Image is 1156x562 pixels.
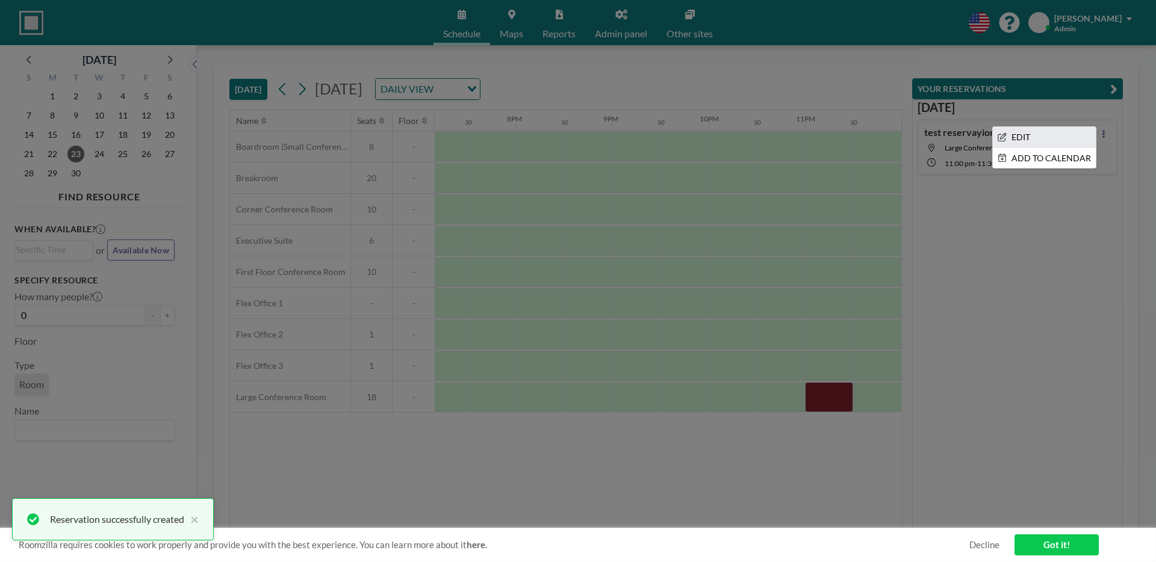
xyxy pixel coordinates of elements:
[993,127,1096,147] li: EDIT
[19,539,969,551] span: Roomzilla requires cookies to work properly and provide you with the best experience. You can lea...
[467,539,487,550] a: here.
[969,539,999,551] a: Decline
[50,512,184,526] div: Reservation successfully created
[184,512,199,526] button: close
[993,148,1096,168] li: ADD TO CALENDAR
[1015,534,1099,555] a: Got it!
